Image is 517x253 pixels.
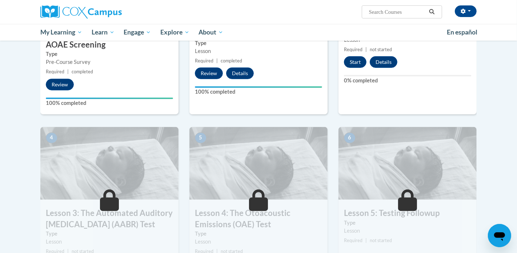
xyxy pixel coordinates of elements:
[216,58,218,64] span: |
[195,39,322,47] label: Type
[344,238,362,243] span: Required
[344,132,356,143] span: 6
[40,208,179,230] h3: Lesson 3: The Automated Auditory [MEDICAL_DATA] (AABR) Test
[46,132,57,143] span: 4
[194,24,228,41] a: About
[199,28,223,37] span: About
[87,24,119,41] a: Learn
[67,69,69,74] span: |
[221,58,242,64] span: completed
[447,28,477,36] span: En español
[344,56,366,68] button: Start
[29,24,488,41] div: Main menu
[365,238,367,243] span: |
[72,69,93,74] span: completed
[40,127,179,200] img: Course Image
[195,238,322,246] div: Lesson
[92,28,115,37] span: Learn
[365,47,367,52] span: |
[156,24,194,41] a: Explore
[195,86,322,88] div: Your progress
[40,28,82,37] span: My Learning
[370,56,397,68] button: Details
[195,230,322,238] label: Type
[455,5,477,17] button: Account Settings
[442,25,482,40] a: En español
[344,227,471,235] div: Lesson
[36,24,87,41] a: My Learning
[46,50,173,58] label: Type
[338,208,477,219] h3: Lesson 5: Testing Followup
[189,208,328,230] h3: Lesson 4: The Otoacoustic Emissions (OAE) Test
[119,24,156,41] a: Engage
[46,79,74,90] button: Review
[195,88,322,96] label: 100% completed
[195,47,322,55] div: Lesson
[124,28,151,37] span: Engage
[46,69,64,74] span: Required
[46,99,173,107] label: 100% completed
[426,8,437,16] button: Search
[195,68,223,79] button: Review
[368,8,426,16] input: Search Courses
[46,238,173,246] div: Lesson
[488,224,511,247] iframe: Button to launch messaging window
[344,219,471,227] label: Type
[338,127,477,200] img: Course Image
[370,47,392,52] span: not started
[46,58,173,66] div: Pre-Course Survey
[40,5,179,19] a: Cox Campus
[46,230,173,238] label: Type
[344,77,471,85] label: 0% completed
[40,5,122,19] img: Cox Campus
[344,47,362,52] span: Required
[195,58,213,64] span: Required
[370,238,392,243] span: not started
[195,132,207,143] span: 5
[189,127,328,200] img: Course Image
[160,28,189,37] span: Explore
[46,98,173,99] div: Your progress
[226,68,254,79] button: Details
